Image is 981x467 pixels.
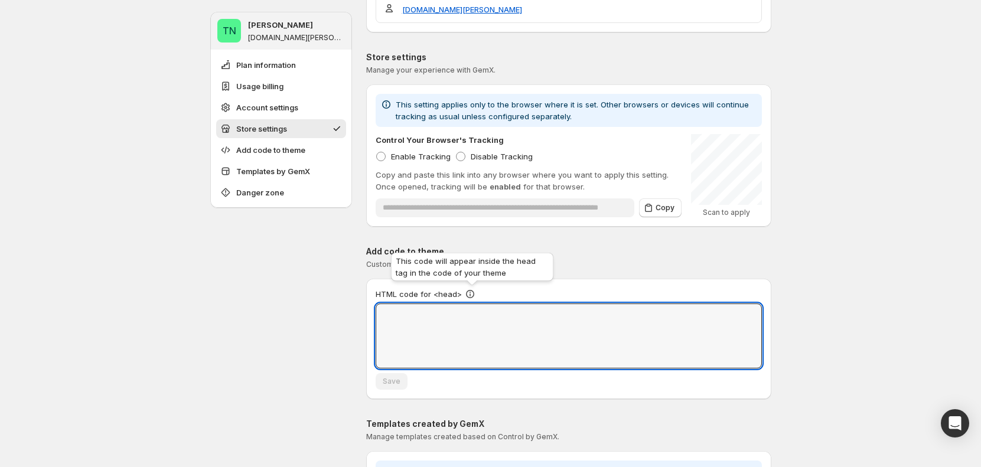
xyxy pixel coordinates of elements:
span: Copy [656,203,674,213]
p: Store settings [366,51,771,63]
span: Danger zone [236,187,284,198]
button: Plan information [216,55,346,74]
p: Copy and paste this link into any browser where you want to apply this setting. Once opened, trac... [376,169,682,192]
text: TN [222,25,236,37]
span: Templates by GemX [236,165,310,177]
p: Templates created by GemX [366,418,771,430]
span: Store settings [236,123,287,135]
button: Templates by GemX [216,162,346,181]
span: Enable Tracking [391,152,451,161]
span: enabled [490,182,521,191]
button: Danger zone [216,183,346,202]
button: Account settings [216,98,346,117]
span: Disable Tracking [471,152,533,161]
span: Usage billing [236,80,283,92]
span: Account settings [236,102,298,113]
button: Usage billing [216,77,346,96]
p: HTML code for <head> [376,288,462,300]
p: Control Your Browser's Tracking [376,134,504,146]
span: Custom your store, add tracking code and more. [366,260,537,269]
span: Manage your experience with GemX. [366,66,496,74]
div: Open Intercom Messenger [941,409,969,437]
p: [PERSON_NAME] [248,19,313,31]
span: Manage templates created based on Control by GemX. [366,432,559,441]
span: Tung Ngo [217,19,241,43]
button: Copy [639,198,682,217]
button: Add code to theme [216,141,346,159]
a: [DOMAIN_NAME][PERSON_NAME] [402,4,522,15]
p: Add code to theme [366,246,771,257]
p: [DOMAIN_NAME][PERSON_NAME] [248,33,345,43]
span: Plan information [236,59,296,71]
span: Add code to theme [236,144,305,156]
p: Scan to apply [691,208,762,217]
button: Store settings [216,119,346,138]
span: This setting applies only to the browser where it is set. Other browsers or devices will continue... [396,100,749,121]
